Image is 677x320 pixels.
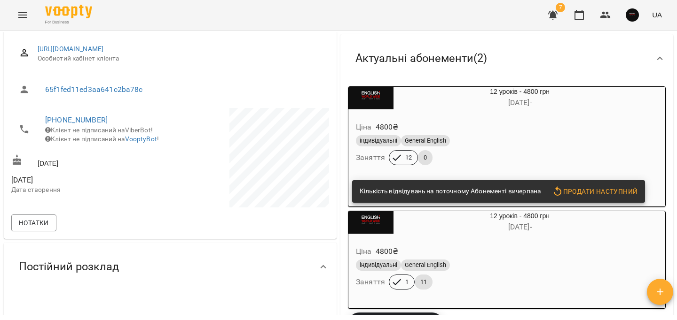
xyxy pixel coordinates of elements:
[45,19,92,25] span: For Business
[394,211,646,234] div: 12 уроків - 4800 грн
[11,175,168,186] span: [DATE]
[356,245,372,258] h6: Ціна
[626,8,639,22] img: 5eed76f7bd5af536b626cea829a37ad3.jpg
[348,211,646,301] button: 12 уроків - 4800 грн[DATE]- Ціна4800₴індивідуальніGeneral EnglishЗаняття111
[340,34,673,83] div: Актуальні абонементи(2)
[556,3,565,12] span: 7
[648,6,666,23] button: UA
[348,87,646,176] button: 12 уроків - 4800 грн[DATE]- Ціна4800₴індивідуальніGeneral EnglishЗаняття120
[400,153,417,162] span: 12
[508,98,532,107] span: [DATE] -
[401,137,450,145] span: General English
[45,126,153,134] span: Клієнт не підписаний на ViberBot!
[356,275,385,289] h6: Заняття
[415,278,433,286] span: 11
[11,185,168,195] p: Дата створення
[400,278,414,286] span: 1
[652,10,662,20] span: UA
[360,183,541,200] div: Кількість відвідувань на поточному Абонементі вичерпана
[19,217,49,229] span: Нотатки
[356,261,401,269] span: індивідуальні
[508,222,532,231] span: [DATE] -
[394,87,646,109] div: 12 уроків - 4800 грн
[348,87,394,109] div: 12 уроків - 4800 грн
[548,183,641,200] button: Продати наступний
[19,259,119,274] span: Постійний розклад
[45,5,92,18] img: Voopty Logo
[11,4,34,26] button: Menu
[348,211,394,234] div: 12 уроків - 4800 грн
[38,45,104,53] a: [URL][DOMAIN_NAME]
[356,121,372,134] h6: Ціна
[38,54,322,63] span: Особистий кабінет клієнта
[418,153,433,162] span: 0
[376,122,399,133] p: 4800 ₴
[11,214,56,231] button: Нотатки
[9,152,170,170] div: [DATE]
[125,135,157,143] a: VooptyBot
[4,243,337,291] div: Постійний розклад
[45,115,108,124] a: [PHONE_NUMBER]
[552,186,638,197] span: Продати наступний
[355,51,487,66] span: Актуальні абонементи ( 2 )
[45,135,159,143] span: Клієнт не підписаний на !
[356,137,401,145] span: індивідуальні
[45,85,143,94] a: 65f1fed11ed3aa641c2ba78c
[376,246,399,257] p: 4800 ₴
[356,151,385,164] h6: Заняття
[401,261,450,269] span: General English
